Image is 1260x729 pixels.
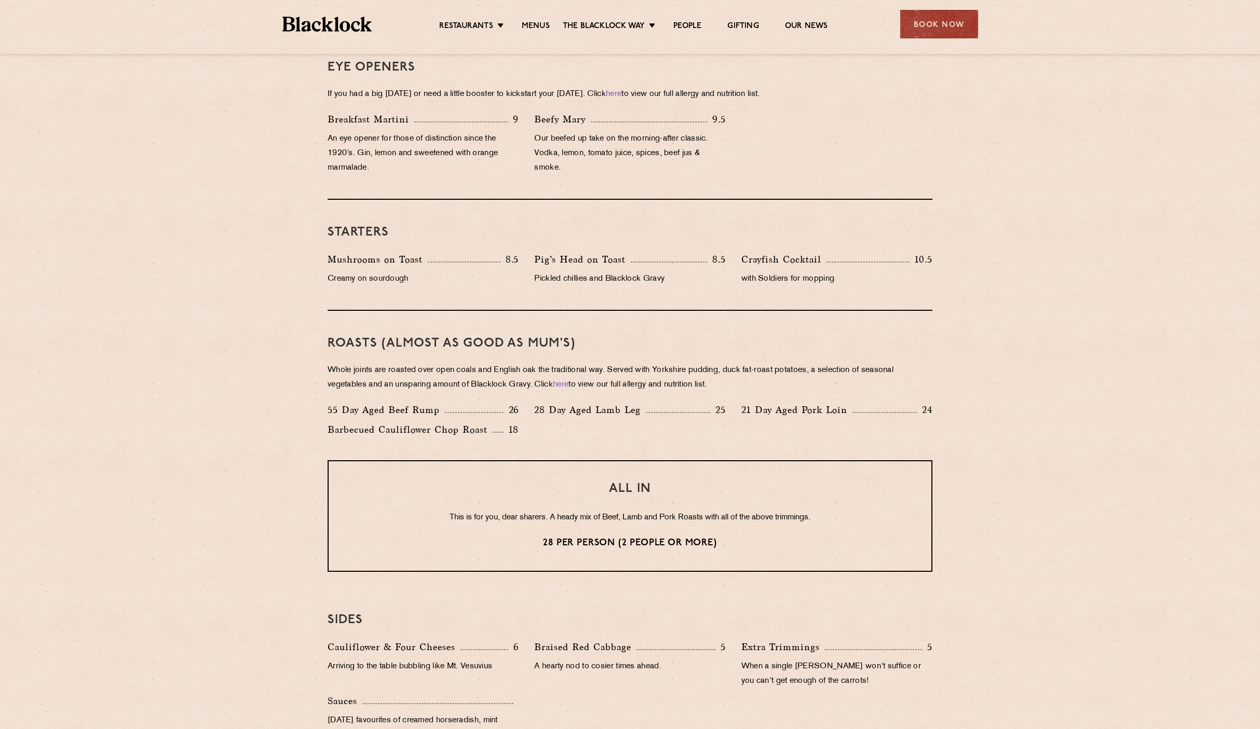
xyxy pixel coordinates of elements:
[328,337,932,350] h3: Roasts (Almost as good as Mum's)
[328,403,445,417] p: 55 Day Aged Beef Rump
[328,272,519,286] p: Creamy on sourdough
[606,90,621,98] a: here
[328,613,932,627] h3: SIDES
[439,21,493,33] a: Restaurants
[741,659,932,689] p: When a single [PERSON_NAME] won't suffice or you can't get enough of the carrots!
[715,640,726,654] p: 5
[328,640,460,654] p: Cauliflower & Four Cheeses
[349,537,911,550] p: 28 per person (2 people or more)
[710,403,726,417] p: 25
[328,422,493,437] p: Barbecued Cauliflower Chop Roast
[707,113,726,126] p: 9.5
[328,363,932,392] p: Whole joints are roasted over open coals and English oak the traditional way. Served with Yorkshi...
[500,253,519,266] p: 8.5
[917,403,932,417] p: 24
[504,423,519,436] p: 18
[508,113,519,126] p: 9
[553,381,568,389] a: here
[508,640,519,654] p: 6
[504,403,519,417] p: 26
[741,252,827,267] p: Crayfish Cocktail
[328,694,362,708] p: Sauces
[349,511,911,525] p: This is for you, dear sharers. A heady mix of Beef, Lamb and Pork Roasts with all of the above tr...
[563,21,645,33] a: The Blacklock Way
[522,21,550,33] a: Menus
[910,253,932,266] p: 10.5
[785,21,828,33] a: Our News
[741,272,932,286] p: with Soldiers for mopping
[282,17,372,32] img: BL_Textured_Logo-footer-cropped.svg
[741,403,852,417] p: 21 Day Aged Pork Loin
[328,87,932,102] p: If you had a big [DATE] or need a little booster to kickstart your [DATE]. Click to view our full...
[534,132,725,175] p: Our beefed up take on the morning-after classic. Vodka, lemon, tomato juice, spices, beef jus & s...
[673,21,701,33] a: People
[707,253,726,266] p: 8.5
[900,10,978,38] div: Book Now
[534,403,646,417] p: 28 Day Aged Lamb Leg
[349,482,911,496] h3: ALL IN
[328,659,519,674] p: Arriving to the table bubbling like Mt. Vesuvius
[534,659,725,674] p: A hearty nod to cosier times ahead.
[741,640,825,654] p: Extra Trimmings
[328,112,414,127] p: Breakfast Martini
[328,61,932,74] h3: Eye openers
[534,112,591,127] p: Beefy Mary
[922,640,932,654] p: 5
[534,640,636,654] p: Braised Red Cabbage
[328,132,519,175] p: An eye opener for those of distinction since the 1920’s. Gin, lemon and sweetened with orange mar...
[534,252,631,267] p: Pig’s Head on Toast
[328,252,428,267] p: Mushrooms on Toast
[727,21,758,33] a: Gifting
[328,226,932,239] h3: Starters
[534,272,725,286] p: Pickled chillies and Blacklock Gravy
